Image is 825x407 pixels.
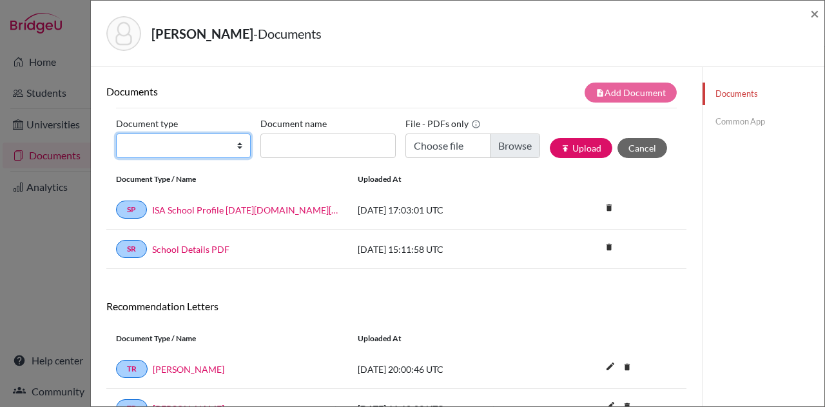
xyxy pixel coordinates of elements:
i: delete [599,198,619,217]
div: Document Type / Name [106,174,348,185]
button: publishUpload [550,138,612,158]
a: Documents [703,83,824,105]
div: [DATE] 17:03:01 UTC [348,203,541,217]
a: delete [599,200,619,217]
span: - Documents [253,26,322,41]
label: File - PDFs only [405,114,481,134]
div: Uploaded at [348,174,541,185]
a: Common App [703,110,824,133]
button: Cancel [617,138,667,158]
i: delete [599,237,619,257]
label: Document name [260,114,327,134]
button: Close [810,6,819,21]
i: note_add [596,88,605,97]
div: [DATE] 15:11:58 UTC [348,243,541,256]
span: [DATE] 20:00:46 UTC [358,364,443,375]
i: publish [561,144,570,153]
strong: [PERSON_NAME] [151,26,253,41]
i: delete [617,357,637,377]
a: TR [116,360,148,378]
a: ISA School Profile [DATE][DOMAIN_NAME][DATE]_wide [152,203,338,217]
a: SP [116,201,147,219]
a: School Details PDF [152,243,229,256]
h6: Recommendation Letters [106,300,686,312]
i: edit [600,356,621,377]
a: delete [599,239,619,257]
span: × [810,4,819,23]
h6: Documents [106,85,396,97]
button: edit [599,358,621,377]
div: Uploaded at [348,333,541,344]
label: Document type [116,114,178,134]
div: Document Type / Name [106,333,348,344]
a: [PERSON_NAME] [153,362,224,376]
a: delete [617,359,637,377]
a: SR [116,240,147,258]
button: note_addAdd Document [585,83,677,103]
